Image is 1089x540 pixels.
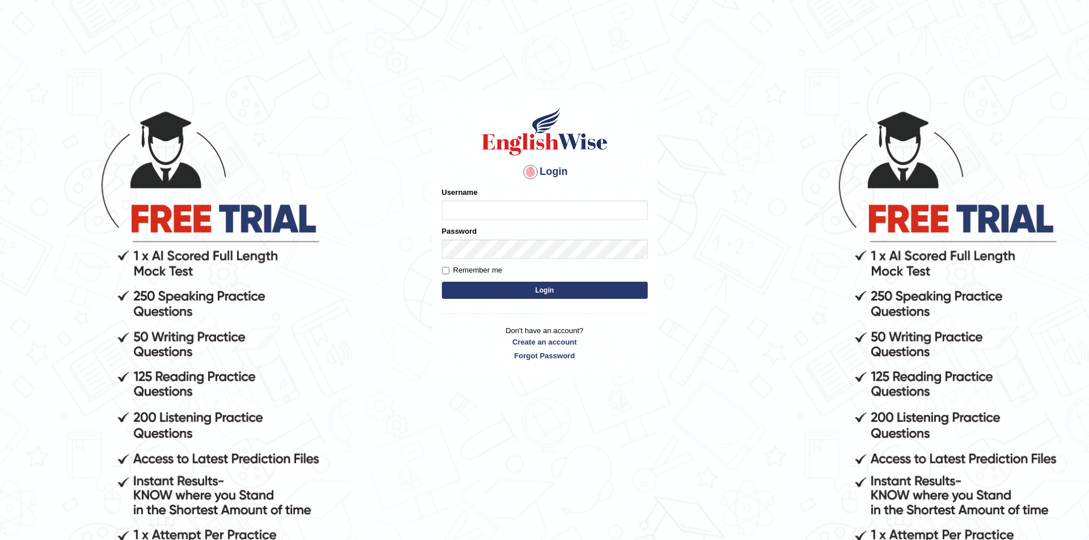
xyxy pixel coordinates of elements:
a: Create an account [442,337,648,347]
a: Forgot Password [442,350,648,361]
img: Logo of English Wise sign in for intelligent practice with AI [480,106,610,157]
label: Remember me [442,265,502,276]
button: Login [442,282,648,299]
input: Remember me [442,267,449,274]
p: Don't have an account? [442,325,648,361]
h4: Login [442,163,648,181]
label: Username [442,187,478,198]
label: Password [442,226,477,237]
